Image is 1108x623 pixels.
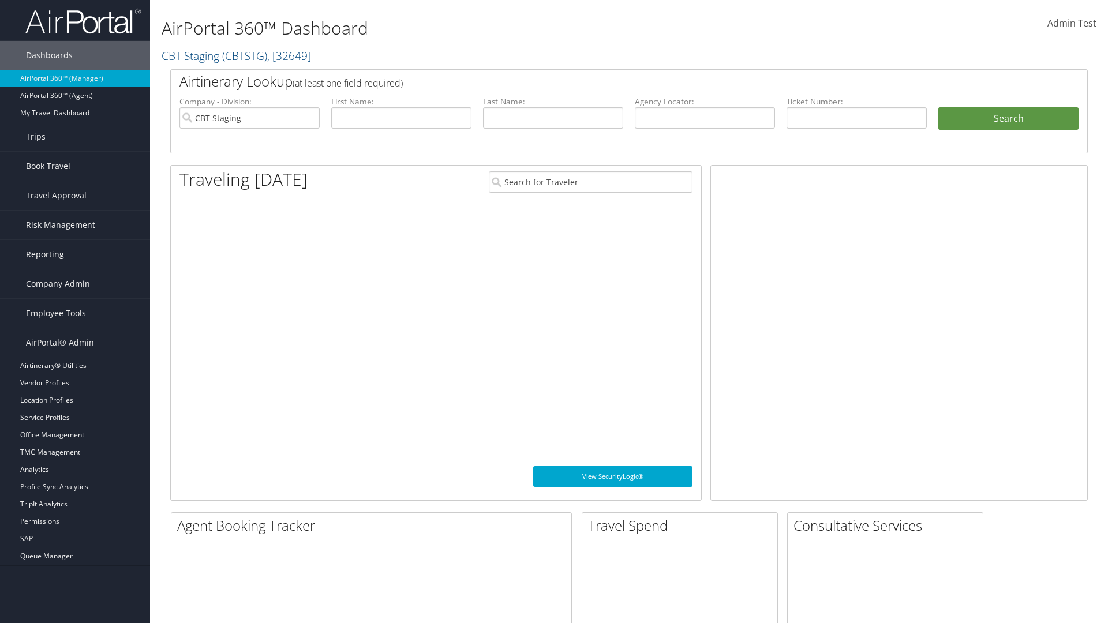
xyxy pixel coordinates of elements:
span: , [ 32649 ] [267,48,311,63]
a: Admin Test [1047,6,1096,42]
label: First Name: [331,96,471,107]
span: Book Travel [26,152,70,181]
span: Company Admin [26,269,90,298]
h2: Agent Booking Tracker [177,516,571,535]
input: Search for Traveler [489,171,692,193]
span: AirPortal® Admin [26,328,94,357]
h1: Traveling [DATE] [179,167,308,192]
h2: Consultative Services [793,516,983,535]
label: Company - Division: [179,96,320,107]
span: Travel Approval [26,181,87,210]
span: Admin Test [1047,17,1096,29]
img: airportal-logo.png [25,7,141,35]
a: CBT Staging [162,48,311,63]
span: Employee Tools [26,299,86,328]
span: Risk Management [26,211,95,239]
label: Agency Locator: [635,96,775,107]
label: Last Name: [483,96,623,107]
label: Ticket Number: [787,96,927,107]
h2: Travel Spend [588,516,777,535]
span: Trips [26,122,46,151]
h1: AirPortal 360™ Dashboard [162,16,785,40]
span: ( CBTSTG ) [222,48,267,63]
a: View SecurityLogic® [533,466,692,487]
span: Dashboards [26,41,73,70]
h2: Airtinerary Lookup [179,72,1002,91]
span: Reporting [26,240,64,269]
button: Search [938,107,1079,130]
span: (at least one field required) [293,77,403,89]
